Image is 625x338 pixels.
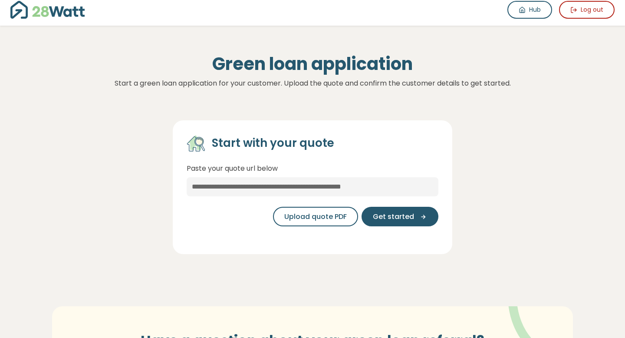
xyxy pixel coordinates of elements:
[16,53,609,74] h1: Green loan application
[187,163,438,174] p: Paste your quote url below
[16,78,609,89] p: Start a green loan application for your customer. Upload the quote and confirm the customer detai...
[373,212,414,222] span: Get started
[559,1,615,19] button: Log out
[273,207,358,226] button: Upload quote PDF
[362,207,438,226] button: Get started
[507,1,552,19] a: Hub
[284,212,347,222] span: Upload quote PDF
[212,136,334,151] h4: Start with your quote
[10,1,85,19] img: 28Watt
